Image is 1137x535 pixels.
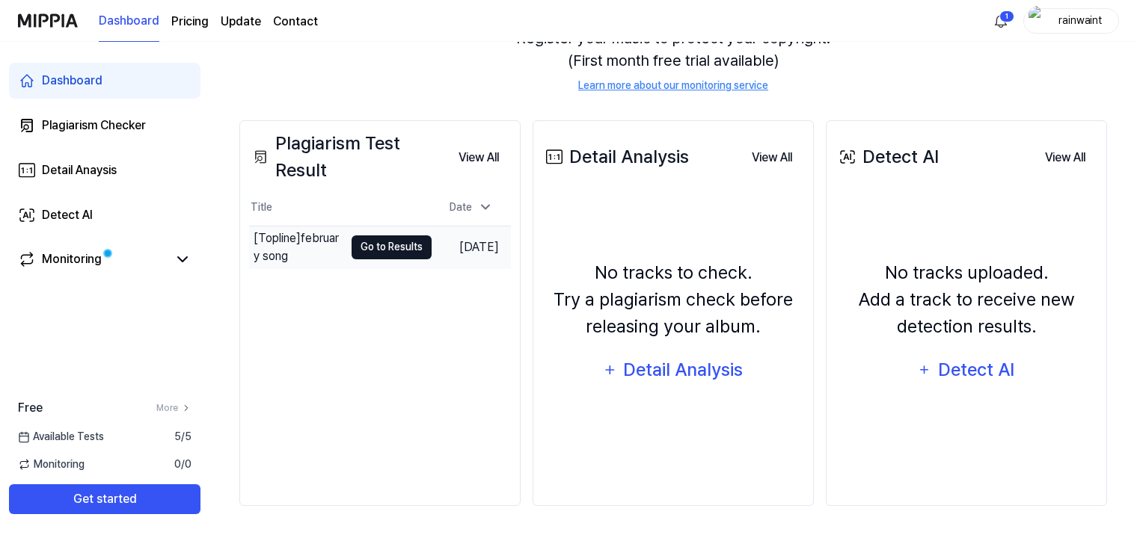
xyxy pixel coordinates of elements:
button: View All [740,143,804,173]
a: Detect AI [9,197,200,233]
a: Update [221,13,261,31]
img: 알림 [992,12,1010,30]
span: Free [18,399,43,417]
img: profile [1029,6,1046,36]
button: Go to Results [352,235,432,259]
a: View All [447,142,511,173]
button: 알림1 [989,9,1013,33]
a: View All [1033,142,1097,173]
button: Get started [9,484,200,514]
button: profilerainwaint [1023,8,1119,34]
div: Detail Analysis [622,356,744,384]
div: Detail Analysis [542,143,689,170]
button: Detail Analysis [593,352,753,388]
div: Monitoring [42,250,102,268]
a: Monitoring [18,250,168,268]
div: Detect AI [836,143,939,170]
div: No tracks to check. Try a plagiarism check before releasing your album. [542,259,804,340]
span: Monitoring [18,457,85,472]
button: Detect AI [908,352,1025,388]
th: Title [249,190,432,226]
div: Dashboard [42,72,102,90]
a: Dashboard [99,1,159,42]
button: View All [1033,143,1097,173]
td: [DATE] [432,226,511,268]
a: Contact [273,13,318,31]
div: 1 [999,10,1014,22]
div: Detect AI [936,356,1016,384]
div: Plagiarism Checker [42,117,146,134]
span: 0 / 0 [174,457,191,472]
div: Detect AI [42,206,93,224]
div: Date [444,195,499,220]
div: No tracks uploaded. Add a track to receive new detection results. [836,259,1097,340]
div: Detail Anaysis [42,161,117,179]
a: More [156,401,191,415]
a: Dashboard [9,63,200,99]
a: View All [740,142,804,173]
button: View All [447,143,511,173]
div: [Topline] february song [254,229,344,265]
a: Learn more about our monitoring service [578,78,768,93]
div: Plagiarism Test Result [249,130,447,184]
span: Available Tests [18,429,104,445]
div: rainwaint [1051,12,1109,28]
a: Pricing [171,13,209,31]
span: 5 / 5 [174,429,191,445]
a: Detail Anaysis [9,152,200,188]
a: Plagiarism Checker [9,108,200,143]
